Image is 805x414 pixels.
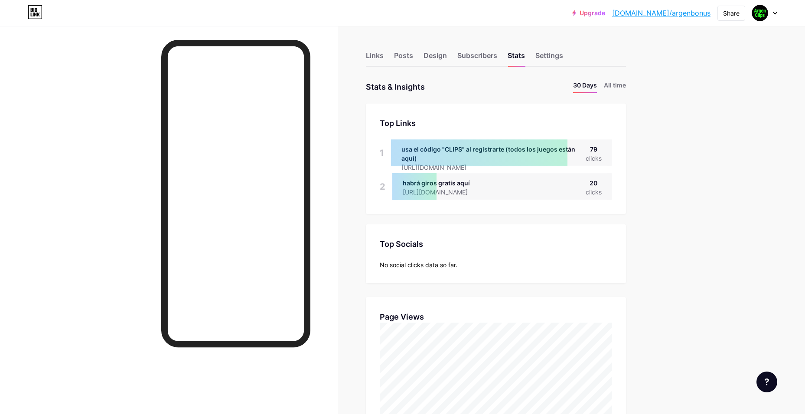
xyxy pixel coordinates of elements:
div: habrá giros gratis aquí [403,178,482,188]
div: No social clicks data so far. [380,260,612,269]
div: Share [723,9,740,18]
div: Design [424,50,447,66]
div: 20 [586,178,602,188]
div: Top Links [380,117,612,129]
div: 1 [380,139,384,166]
li: 30 Days [573,81,597,93]
div: 2 [380,173,385,200]
div: Settings [535,50,563,66]
div: Posts [394,50,413,66]
img: ocultoshorts [752,5,768,21]
div: Stats [508,50,525,66]
div: [URL][DOMAIN_NAME] [403,188,482,197]
div: [URL][DOMAIN_NAME] [401,163,586,172]
div: Links [366,50,384,66]
div: Subscribers [457,50,497,66]
div: Page Views [380,311,612,323]
a: [DOMAIN_NAME]/argenbonus [612,8,710,18]
div: clicks [586,154,602,163]
a: Upgrade [572,10,605,16]
div: clicks [586,188,602,197]
div: Stats & Insights [366,81,425,93]
div: Top Socials [380,238,612,250]
li: All time [604,81,626,93]
div: 79 [586,145,602,154]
